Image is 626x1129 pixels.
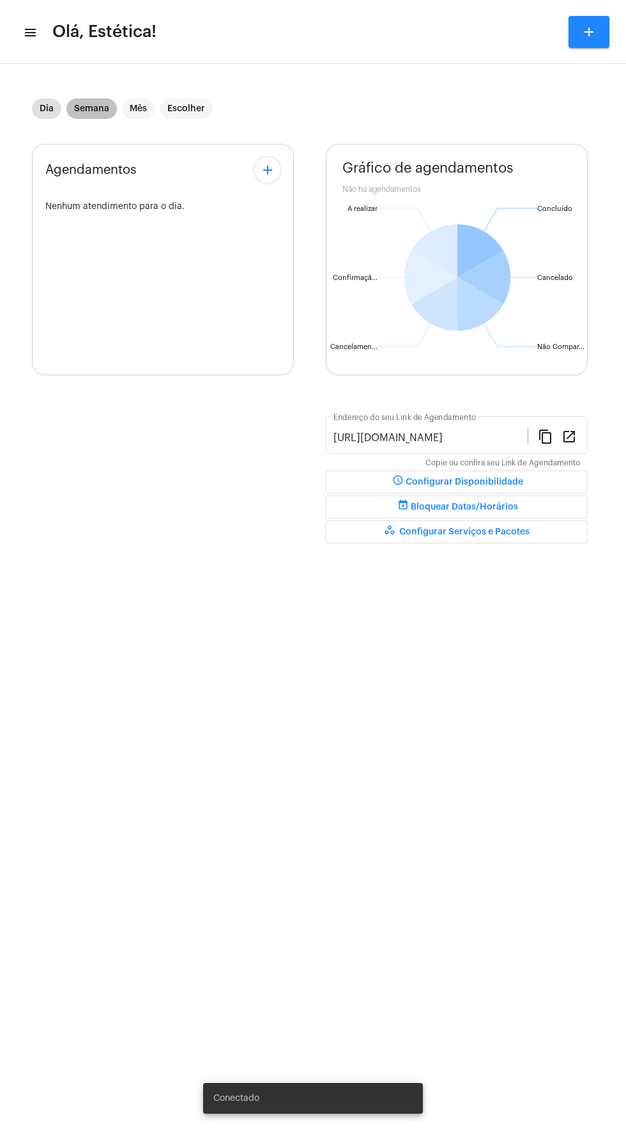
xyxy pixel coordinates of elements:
span: Configurar Disponibilidade [390,478,523,487]
text: Cancelado [537,274,573,281]
mat-chip: Semana [66,98,117,119]
mat-icon: add [581,24,597,40]
span: Olá, Estética! [52,22,156,42]
button: Configurar Serviços e Pacotes [326,520,588,543]
mat-icon: workspaces_outlined [384,524,399,540]
text: Cancelamen... [330,343,378,350]
span: Agendamentos [45,163,137,177]
div: Nenhum atendimento para o dia. [45,202,280,212]
span: Conectado [213,1092,259,1105]
span: Bloquear Datas/Horários [395,502,518,511]
mat-icon: open_in_new [561,428,577,444]
mat-chip: Escolher [160,98,213,119]
text: Confirmaçã... [333,274,378,282]
span: Gráfico de agendamentos [342,160,514,176]
button: Configurar Disponibilidade [326,471,588,494]
text: Não Compar... [537,343,584,350]
text: Concluído [537,205,572,212]
mat-icon: sidenav icon [23,25,36,40]
mat-chip: Dia [32,98,61,119]
mat-icon: add [260,162,275,178]
text: A realizar [347,205,378,212]
input: Link [333,432,528,444]
mat-icon: event_busy [395,499,411,515]
span: Configurar Serviços e Pacotes [384,527,530,536]
mat-chip: Mês [122,98,155,119]
mat-hint: Copie ou confira seu Link de Agendamento [425,459,580,468]
mat-icon: schedule [390,474,406,490]
button: Bloquear Datas/Horários [326,495,588,518]
mat-icon: content_copy [538,428,553,444]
